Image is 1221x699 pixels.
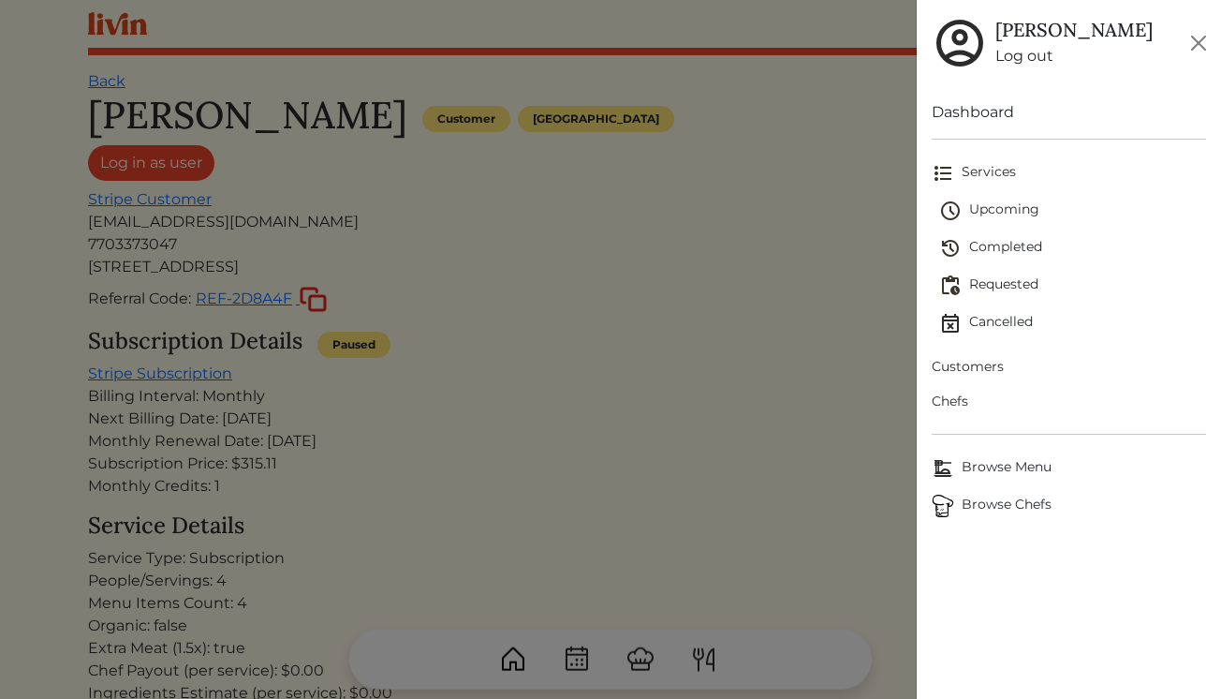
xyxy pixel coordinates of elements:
[932,357,1206,377] span: Customers
[932,457,954,480] img: Browse Menu
[939,237,1206,260] span: Completed
[932,155,1206,192] a: Services
[932,162,1206,185] span: Services
[939,200,962,222] img: schedule-fa401ccd6b27cf58db24c3bb5584b27dcd8bd24ae666a918e1c6b4ae8c451a22.svg
[932,457,1206,480] span: Browse Menu
[932,162,954,185] img: format_list_bulleted-ebc7f0161ee23162107b508e562e81cd567eeab2455044221954b09d19068e74.svg
[932,101,1206,124] a: Dashboard
[932,349,1206,384] a: Customers
[932,15,988,71] img: user_account-e6e16d2ec92f44fc35f99ef0dc9cddf60790bfa021a6ecb1c896eb5d2907b31c.svg
[939,275,962,297] img: pending_actions-fd19ce2ea80609cc4d7bbea353f93e2f363e46d0f816104e4e0650fdd7f915cf.svg
[939,305,1206,342] a: Cancelled
[939,200,1206,222] span: Upcoming
[939,237,962,260] img: history-2b446bceb7e0f53b931186bf4c1776ac458fe31ad3b688388ec82af02103cd45.svg
[932,384,1206,419] a: Chefs
[932,495,1206,517] span: Browse Chefs
[932,487,1206,525] a: ChefsBrowse Chefs
[995,45,1153,67] a: Log out
[1184,28,1214,58] button: Close
[939,275,1206,297] span: Requested
[932,392,1206,411] span: Chefs
[939,312,962,335] img: event_cancelled-67e280bd0a9e072c26133efab016668ee6d7272ad66fa3c7eb58af48b074a3a4.svg
[932,495,954,517] img: Browse Chefs
[995,19,1153,41] h5: [PERSON_NAME]
[932,450,1206,487] a: Browse MenuBrowse Menu
[939,267,1206,305] a: Requested
[939,230,1206,267] a: Completed
[939,312,1206,335] span: Cancelled
[939,192,1206,230] a: Upcoming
